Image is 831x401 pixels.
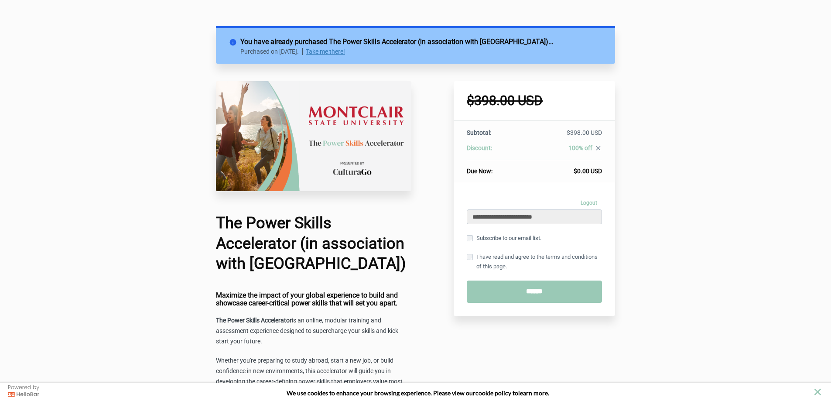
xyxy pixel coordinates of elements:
img: 22c75da-26a4-67b4-fa6d-d7146dedb322_Montclair.png [216,81,411,191]
i: info [229,37,240,45]
p: is an online, modular training and assessment experience designed to supercharge your skills and ... [216,315,411,347]
td: $398.00 USD [524,128,602,144]
a: cookie policy [475,389,511,397]
p: Whether you're preparing to study abroad, start a new job, or build confidence in new environment... [216,356,411,387]
span: 100% off [568,144,592,151]
strong: The Power Skills Accelerator [216,317,292,324]
label: I have read and agree to the terms and conditions of this page. [467,252,602,271]
h1: The Power Skills Accelerator (in association with [GEOGRAPHIC_DATA]) [216,213,411,274]
span: We use cookies to enhance your browsing experience. Please view our [287,389,475,397]
span: Subtotal: [467,129,491,136]
th: Due Now: [467,160,523,176]
i: close [595,144,602,152]
a: Take me there! [306,48,345,55]
strong: to [513,389,518,397]
a: close [592,144,602,154]
label: Subscribe to our email list. [467,233,541,243]
input: Subscribe to our email list. [467,235,473,241]
h1: $398.00 USD [467,94,602,107]
h2: You have already purchased The Power Skills Accelerator (in association with [GEOGRAPHIC_DATA])... [240,37,602,47]
span: $0.00 USD [574,168,602,175]
h4: Maximize the impact of your global experience to build and showcase career-critical power skills ... [216,291,411,307]
p: Purchased on [DATE]. [240,48,303,55]
th: Discount: [467,144,523,160]
button: close [812,387,823,398]
input: I have read and agree to the terms and conditions of this page. [467,254,473,260]
span: learn more. [518,389,549,397]
a: Logout [576,196,602,209]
